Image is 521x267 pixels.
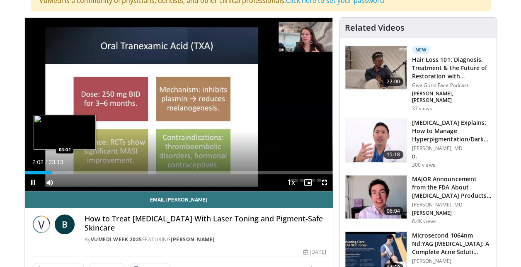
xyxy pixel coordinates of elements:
span: / [46,159,47,165]
p: 37 views [412,105,432,112]
span: 15:18 [383,150,403,159]
img: 823268b6-bc03-4188-ae60-9bdbfe394016.150x105_q85_crop-smart_upscale.jpg [345,46,407,89]
h3: [MEDICAL_DATA] Explains: How to Manage Hyperpigmentation/Dark Spots o… [412,119,492,143]
button: Enable picture-in-picture mode [300,174,316,191]
a: 22:00 New Hair Loss 101: Diagnosis, Treatment & the Future of Restoration with… Give Good Face Po... [345,46,492,112]
p: [PERSON_NAME] [412,210,492,216]
div: By FEATURING [85,236,326,243]
img: e1503c37-a13a-4aad-9ea8-1e9b5ff728e6.150x105_q85_crop-smart_upscale.jpg [345,119,407,162]
p: [PERSON_NAME], [PERSON_NAME] [412,90,492,104]
h3: Microsecond 1064nm Nd:YAG [MEDICAL_DATA]: A Complete Acne Soluti… [412,231,492,256]
p: 6.4K views [412,218,436,225]
h3: MAJOR Announcement from the FDA About [MEDICAL_DATA] Products | De… [412,175,492,200]
h4: Related Videos [345,23,405,33]
p: 300 views [412,162,435,168]
p: New [412,46,430,54]
button: Playback Rate [283,174,300,191]
img: image.jpeg [34,115,96,150]
span: 22:00 [383,78,403,86]
div: Progress Bar [25,171,333,174]
p: D. [412,153,492,160]
p: [PERSON_NAME] [412,258,492,265]
a: [PERSON_NAME] [171,236,215,243]
a: Vumedi Week 2025 [91,236,142,243]
span: 2:02 [32,159,44,165]
button: Pause [25,174,41,191]
p: Give Good Face Podcast [412,82,492,89]
h3: Hair Loss 101: Diagnosis, Treatment & the Future of Restoration with… [412,56,492,80]
a: 06:04 MAJOR Announcement from the FDA About [MEDICAL_DATA] Products | De… [PERSON_NAME], MD [PERS... [345,175,492,225]
a: 15:18 [MEDICAL_DATA] Explains: How to Manage Hyperpigmentation/Dark Spots o… [PERSON_NAME], MD D.... [345,119,492,168]
p: [PERSON_NAME], MD [412,201,492,208]
button: Fullscreen [316,174,333,191]
a: B [55,214,75,234]
a: Email [PERSON_NAME] [25,191,333,208]
span: 06:04 [383,207,403,215]
img: b8d0b268-5ea7-42fe-a1b9-7495ab263df8.150x105_q85_crop-smart_upscale.jpg [345,175,407,218]
span: 23:13 [48,159,63,165]
p: [PERSON_NAME], MD [412,145,492,152]
img: Vumedi Week 2025 [32,214,51,234]
h4: How to Treat [MEDICAL_DATA] With Laser Toning and Pigment-Safe Skincare [85,214,326,232]
video-js: Video Player [25,18,333,191]
button: Mute [41,174,58,191]
div: [DATE] [303,248,326,256]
